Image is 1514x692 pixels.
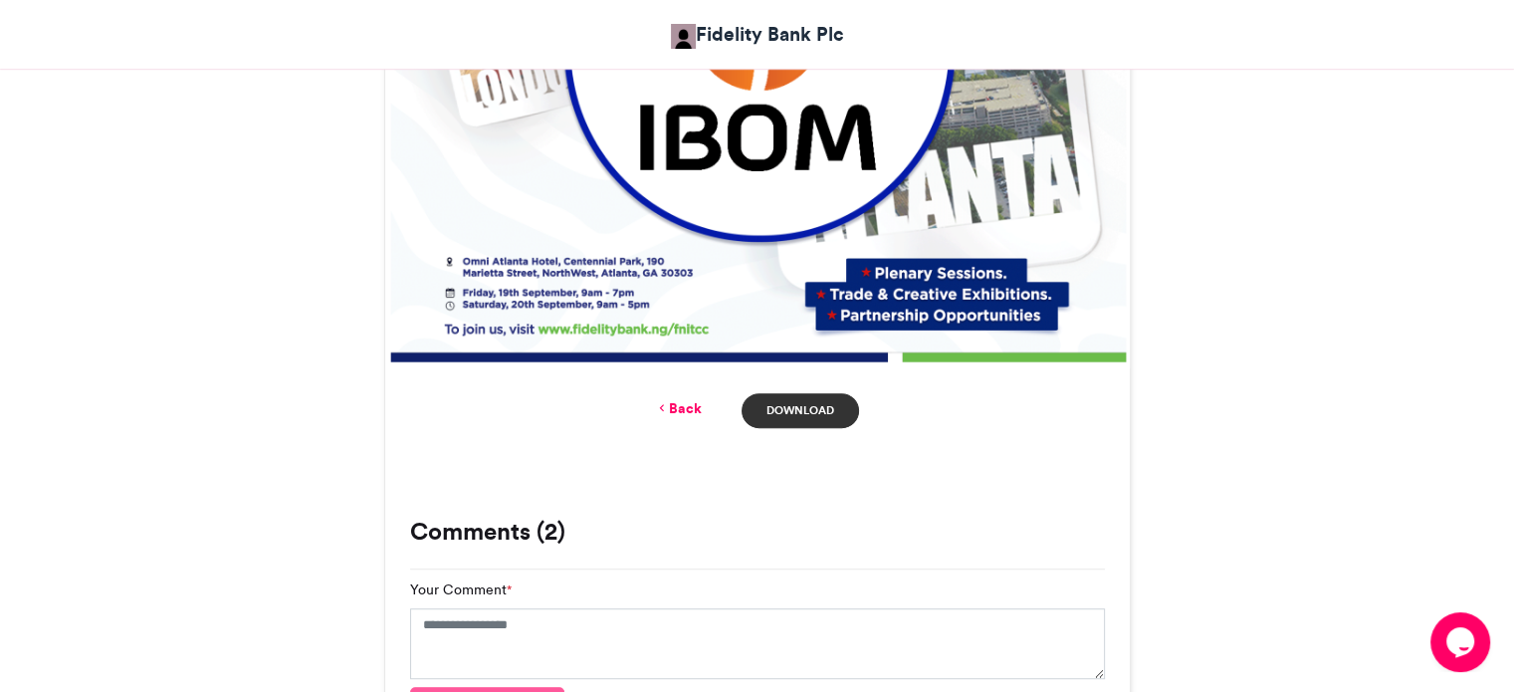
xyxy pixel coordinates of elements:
a: Download [742,393,858,428]
iframe: chat widget [1430,612,1494,672]
label: Your Comment [410,579,512,600]
a: Back [655,398,702,419]
h3: Comments (2) [410,520,1105,544]
img: Fidelity Bank [671,24,696,49]
a: Fidelity Bank Plc [671,20,844,49]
